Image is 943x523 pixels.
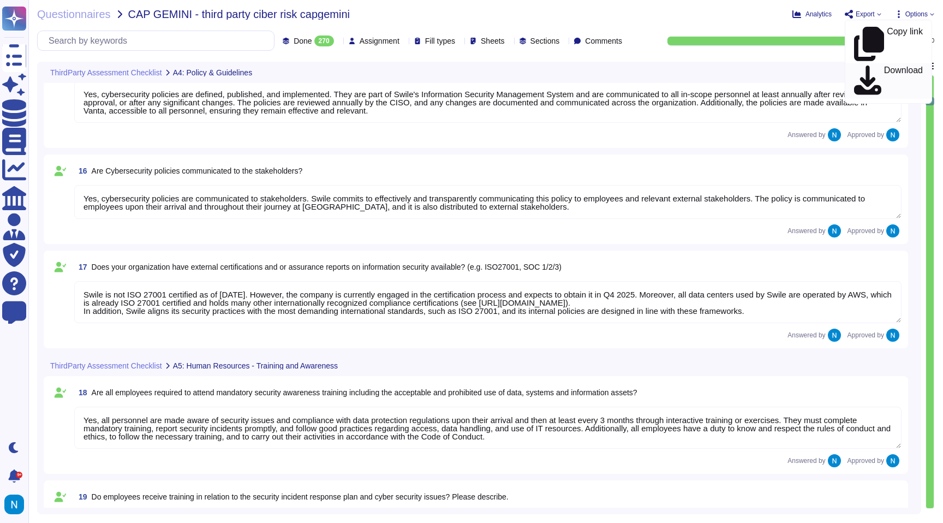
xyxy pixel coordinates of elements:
[787,132,825,138] span: Answered by
[50,69,162,76] span: ThirdParty Assessment Checklist
[360,37,399,45] span: Assignment
[294,37,312,45] span: Done
[886,128,899,141] img: user
[43,31,274,50] input: Search by keywords
[847,457,884,464] span: Approved by
[828,454,841,467] img: user
[481,37,505,45] span: Sheets
[530,37,560,45] span: Sections
[847,332,884,338] span: Approved by
[74,81,902,123] textarea: Yes, cybersecurity policies are defined, published, and implemented. They are part of Swile's Inf...
[884,66,923,97] p: Download
[845,63,932,99] a: Download
[92,492,509,501] span: Do employees receive training in relation to the security incident response plan and cyber securi...
[886,454,899,467] img: user
[74,493,87,501] span: 19
[16,472,22,478] div: 9+
[37,9,111,20] span: Questionnaires
[74,389,87,396] span: 18
[173,362,338,370] span: A5: Human Resources - Training and Awareness
[2,492,32,516] button: user
[828,329,841,342] img: user
[828,128,841,141] img: user
[92,263,562,271] span: Does your organization have external certifications and or assurance reports on information secur...
[425,37,455,45] span: Fill types
[905,11,928,17] span: Options
[787,332,825,338] span: Answered by
[173,69,253,76] span: A4: Policy & Guidelines
[886,224,899,237] img: user
[828,224,841,237] img: user
[314,35,334,46] div: 270
[847,228,884,234] span: Approved by
[74,185,902,219] textarea: Yes, cybersecurity policies are communicated to stakeholders. Swile commits to effectively and tr...
[50,362,162,370] span: ThirdParty Assessment Checklist
[886,329,899,342] img: user
[74,167,87,175] span: 16
[856,11,875,17] span: Export
[847,132,884,138] span: Approved by
[787,457,825,464] span: Answered by
[787,228,825,234] span: Answered by
[74,281,902,323] textarea: Swile is not ISO 27001 certified as of [DATE]. However, the company is currently engaged in the c...
[887,27,923,61] p: Copy link
[128,9,350,20] span: CAP GEMINI - third party ciber risk capgemini
[74,263,87,271] span: 17
[845,25,932,63] a: Copy link
[74,407,902,449] textarea: Yes, all personnel are made aware of security issues and compliance with data protection regulati...
[585,37,622,45] span: Comments
[92,167,303,175] span: Are Cybersecurity policies communicated to the stakeholders?
[92,388,637,397] span: Are all employees required to attend mandatory security awareness training including the acceptab...
[792,10,832,19] button: Analytics
[4,495,24,514] img: user
[805,11,832,17] span: Analytics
